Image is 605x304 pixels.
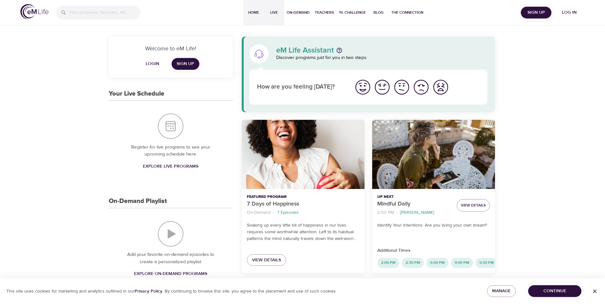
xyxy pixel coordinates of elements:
h3: On-Demand Playlist [109,198,167,205]
img: eM Life Assistant [254,49,264,59]
span: Manage [492,287,511,295]
button: Mindful Daily [372,120,495,189]
div: 2:00 PM [377,258,399,268]
button: I'm feeling worst [431,77,450,97]
p: Mindful Daily [377,200,452,208]
p: Identify Your Intentions: Are you living your own dream? [377,222,490,229]
img: good [373,78,391,96]
button: I'm feeling ok [392,77,411,97]
p: Featured Program [247,194,359,200]
span: 1% Challenge [339,9,366,16]
span: 2:30 PM [402,260,424,265]
span: Continue [533,287,576,295]
p: Soaking up every little bit of happiness in our lives requires some worthwhile attention. Left to... [247,222,359,242]
a: View Details [247,254,286,266]
button: I'm feeling great [353,77,373,97]
img: worst [432,78,449,96]
nav: breadcrumb [247,208,359,217]
span: Explore Live Programs [143,163,198,170]
span: Log in [557,9,582,17]
div: 6:00 PM [426,258,448,268]
p: 7 Days of Happiness [247,200,359,208]
a: Explore Live Programs [140,161,201,172]
img: logo [20,4,48,19]
p: On-Demand [247,209,271,216]
span: Home [246,9,261,16]
span: Login [145,60,160,68]
span: The Connection [391,9,423,16]
nav: breadcrumb [377,208,452,217]
a: Sign Up [172,58,199,70]
p: How are you feeling [DATE]? [257,83,345,92]
div: 9:00 PM [451,258,473,268]
button: Log in [554,7,585,18]
p: Register for live programs to see your upcoming schedule here. [122,144,220,158]
span: Teachers [315,9,334,16]
span: View Details [252,256,281,264]
p: Discover programs just for you in two steps [276,54,488,62]
span: View Details [461,202,486,209]
span: Sign Up [177,60,194,68]
a: Privacy Policy [135,288,162,294]
div: 9:30 PM [476,258,498,268]
img: bad [412,78,430,96]
span: Live [266,9,282,16]
button: I'm feeling good [373,77,392,97]
button: Manage [487,285,516,297]
span: Explore On-Demand Programs [134,270,207,278]
p: Additional Times [377,247,490,254]
img: great [354,78,372,96]
img: Your Live Schedule [158,113,183,139]
span: Blog [371,9,386,16]
li: · [273,208,275,217]
div: 2:30 PM [402,258,424,268]
span: 9:00 PM [451,260,473,265]
span: On-Demand [287,9,310,16]
span: 9:30 PM [476,260,498,265]
p: [PERSON_NAME] [400,209,434,216]
button: Login [142,58,163,70]
span: 2:00 PM [377,260,399,265]
img: ok [393,78,410,96]
input: Find programs, teachers, etc... [70,6,140,19]
p: Welcome to eM Life! [116,44,225,53]
img: On-Demand Playlist [158,221,183,247]
p: eM Life Assistant [276,47,334,54]
button: I'm feeling bad [411,77,431,97]
span: Sign Up [523,9,549,17]
p: 7 Episodes [277,209,299,216]
button: Continue [528,285,581,297]
h3: Your Live Schedule [109,90,164,98]
p: Up Next [377,194,452,200]
p: 2:00 PM [377,209,394,216]
button: Sign Up [521,7,551,18]
button: 7 Days of Happiness [242,120,365,189]
button: View Details [457,199,490,212]
p: Add your favorite on-demand episodes to create a personalized playlist. [122,251,220,265]
span: 6:00 PM [426,260,448,265]
a: Explore On-Demand Programs [131,268,210,280]
li: · [396,208,398,217]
